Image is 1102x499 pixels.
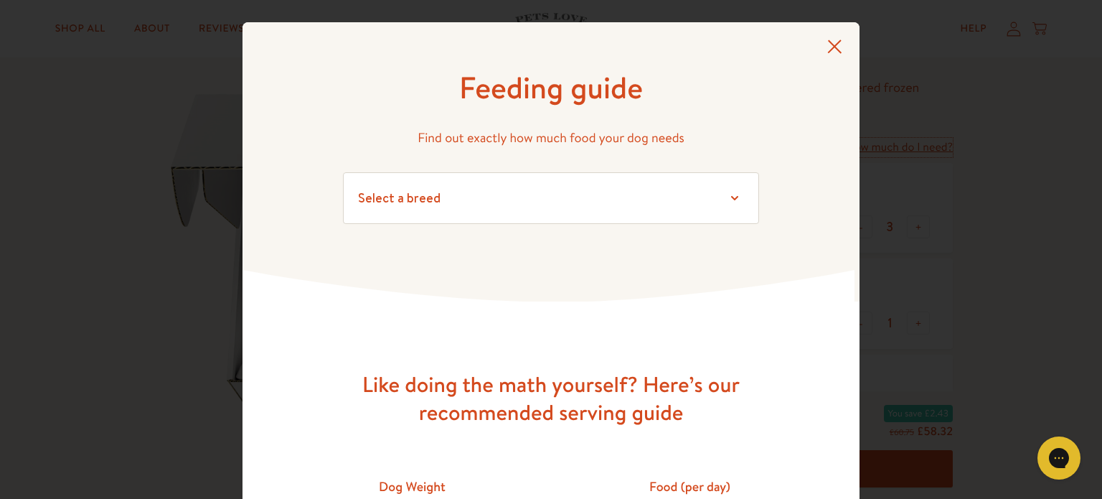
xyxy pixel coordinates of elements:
[1030,432,1088,485] iframe: Gorgias live chat messenger
[343,68,759,108] h1: Feeding guide
[321,370,781,426] h3: Like doing the math yourself? Here’s our recommended serving guide
[343,127,759,149] p: Find out exactly how much food your dog needs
